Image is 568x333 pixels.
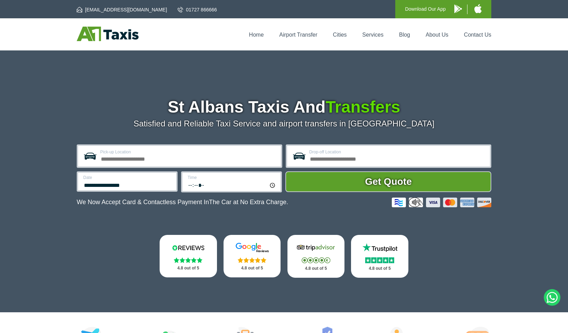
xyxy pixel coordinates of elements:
[168,242,209,253] img: Reviews.io
[359,242,400,253] img: Trustpilot
[279,32,317,38] a: Airport Transfer
[209,199,288,206] span: The Car at No Extra Charge.
[77,6,167,13] a: [EMAIL_ADDRESS][DOMAIN_NAME]
[231,242,273,253] img: Google
[399,32,410,38] a: Blog
[359,264,401,273] p: 4.8 out of 5
[295,264,337,273] p: 4.8 out of 5
[362,32,384,38] a: Services
[309,150,486,154] label: Drop-off Location
[77,99,491,115] h1: St Albans Taxis And
[178,6,217,13] a: 01727 866666
[77,199,288,206] p: We Now Accept Card & Contactless Payment In
[174,257,202,263] img: Stars
[295,242,337,253] img: Tripadvisor
[302,257,330,263] img: Stars
[77,119,491,129] p: Satisfied and Reliable Taxi Service and airport transfers in [GEOGRAPHIC_DATA]
[231,264,273,273] p: 4.8 out of 5
[160,235,217,277] a: Reviews.io Stars 4.8 out of 5
[392,198,491,207] img: Credit And Debit Cards
[285,171,491,192] button: Get Quote
[464,32,491,38] a: Contact Us
[249,32,264,38] a: Home
[351,235,408,278] a: Trustpilot Stars 4.8 out of 5
[167,264,209,273] p: 4.8 out of 5
[224,235,281,277] a: Google Stars 4.8 out of 5
[287,235,345,278] a: Tripadvisor Stars 4.8 out of 5
[474,4,482,13] img: A1 Taxis iPhone App
[238,257,266,263] img: Stars
[365,257,394,263] img: Stars
[188,175,276,180] label: Time
[83,175,172,180] label: Date
[77,27,139,41] img: A1 Taxis St Albans LTD
[100,150,277,154] label: Pick-up Location
[333,32,347,38] a: Cities
[325,98,400,116] span: Transfers
[426,32,448,38] a: About Us
[454,4,462,13] img: A1 Taxis Android App
[405,5,446,13] p: Download Our App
